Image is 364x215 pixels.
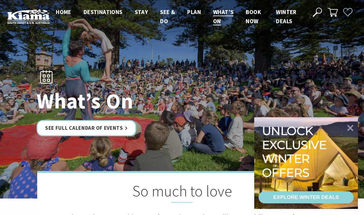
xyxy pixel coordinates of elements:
[246,8,261,25] span: Book now
[50,7,306,26] nav: Main Menu
[273,191,339,203] div: EXPLORE WINTER DEALS
[213,8,234,25] span: What’s On
[187,8,201,16] span: Plan
[37,89,209,113] h1: What’s On
[7,9,50,24] img: Kiama Logo
[135,8,148,16] span: Stay
[68,182,296,203] h2: So much to love
[259,191,354,203] a: EXPLORE WINTER DEALS
[262,124,329,180] div: Unlock exclusive winter offers
[56,8,71,16] span: Home
[160,8,175,25] span: See & Do
[84,8,123,16] span: Destinations
[276,8,296,25] span: Winter Deals
[37,120,136,136] a: See Full Calendar of Events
